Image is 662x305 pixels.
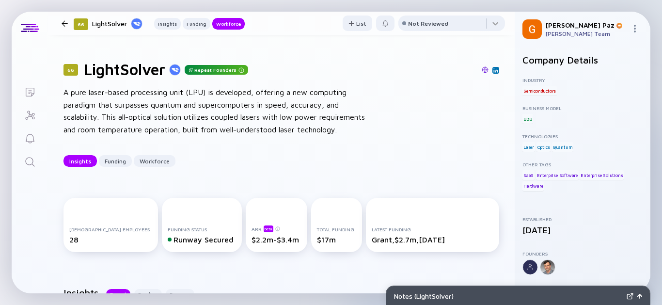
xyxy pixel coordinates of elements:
div: Insights [63,154,97,169]
div: Funding [99,154,132,169]
div: [PERSON_NAME] Team [546,30,627,37]
div: $2.2m-$3.4m [252,235,301,244]
img: Expand Notes [627,293,633,300]
button: Insights [63,155,97,167]
div: Funding Status [168,226,236,232]
button: Workforce [212,18,245,30]
div: [DATE] [522,225,643,235]
div: Workforce [212,19,245,29]
div: Latest Funding [372,226,493,232]
div: Laser [522,142,535,152]
div: Business Model [522,105,643,111]
div: B2B [522,114,533,124]
a: Lists [12,80,48,103]
div: 66 [74,18,88,30]
img: LightSolver Linkedin Page [493,68,498,73]
div: Runway Secured [168,235,236,244]
div: Repeat Founders [185,65,248,75]
div: Grant, $2.7m, [DATE] [372,235,493,244]
div: Technologies [522,133,643,139]
div: Industry [522,77,643,83]
h2: Company Details [522,54,643,65]
button: Workforce [134,155,175,167]
a: Search [12,149,48,173]
div: 28 [69,235,152,244]
div: Quantum [552,142,574,152]
img: Open Notes [637,294,642,299]
h1: LightSolver [84,60,165,79]
div: beta [264,225,273,232]
button: Recent [106,289,130,299]
div: A pure laser-based processing unit (LPU) is developed, offering a new computing paradigm that sur... [63,86,374,136]
div: Funding [183,19,210,29]
a: Reminders [12,126,48,149]
div: Workforce [134,154,175,169]
div: Not Reviewed [408,20,448,27]
div: Hardware [522,181,544,191]
button: List [343,16,372,31]
div: Total Funding [317,226,357,232]
div: Notes ( LightSolver ) [394,292,623,300]
div: Semiconductors [522,86,557,96]
div: Enterprise Solutions [580,170,624,180]
button: Revenue [166,289,194,299]
div: Founders [522,251,643,257]
div: LightSolver [92,17,142,30]
div: [PERSON_NAME] Paz [546,21,627,29]
div: 66 [63,64,78,76]
div: Enterprise Software [536,170,579,180]
div: Other Tags [522,161,643,167]
div: SaaS [522,170,535,180]
button: Funding [134,289,162,299]
div: [DEMOGRAPHIC_DATA] Employees [69,226,152,232]
img: Menu [631,25,639,32]
div: Optics [536,142,551,152]
div: $17m [317,235,357,244]
div: ARR [252,225,301,232]
a: Investor Map [12,103,48,126]
h2: Insights [63,287,98,298]
button: Funding [99,155,132,167]
div: Established [522,216,643,222]
img: Gil Profile Picture [522,19,542,39]
button: Funding [183,18,210,30]
button: Insights [154,18,181,30]
img: LightSolver Website [482,66,489,73]
div: Insights [154,19,181,29]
